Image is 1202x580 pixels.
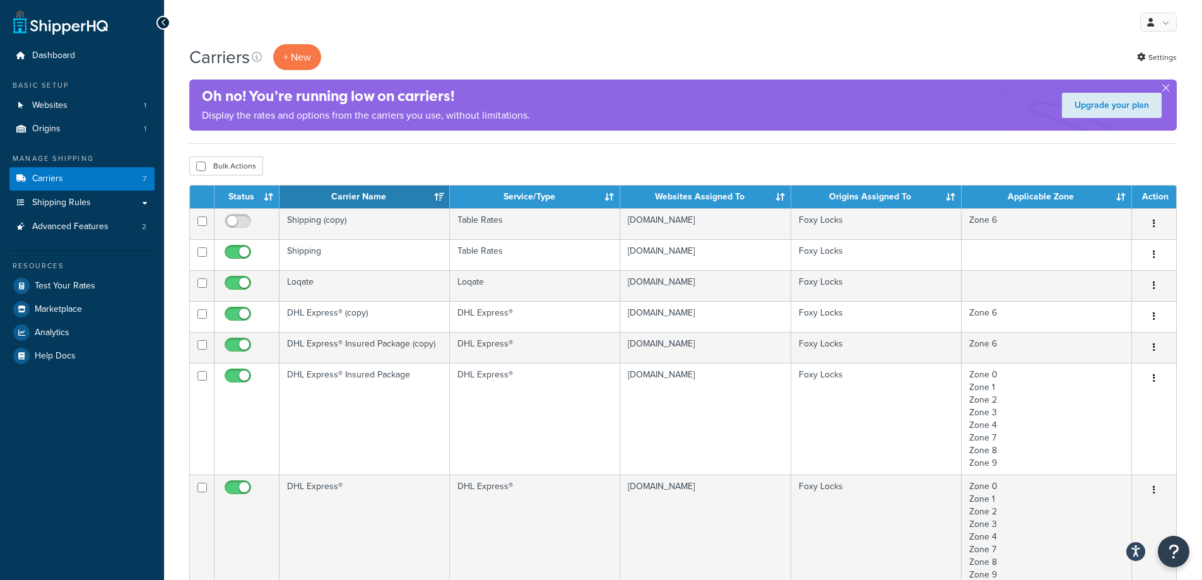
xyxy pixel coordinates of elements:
span: Test Your Rates [35,281,95,292]
td: DHL Express® [450,301,620,332]
td: Zone 0 Zone 1 Zone 2 Zone 3 Zone 4 Zone 7 Zone 8 Zone 9 [962,363,1132,475]
span: Help Docs [35,351,76,362]
td: [DOMAIN_NAME] [620,208,791,239]
button: Open Resource Center [1158,536,1189,567]
span: Websites [32,100,68,111]
a: Websites 1 [9,94,155,117]
td: Zone 6 [962,208,1132,239]
li: Origins [9,117,155,141]
td: Table Rates [450,208,620,239]
td: DHL Express® [450,332,620,363]
td: DHL Express® Insured Package [280,363,450,475]
th: Applicable Zone: activate to sort column ascending [962,186,1132,208]
span: 1 [144,100,146,111]
td: Foxy Locks [791,301,962,332]
td: DHL Express® [450,363,620,475]
p: Display the rates and options from the carriers you use, without limitations. [202,107,530,124]
td: [DOMAIN_NAME] [620,301,791,332]
span: 2 [142,222,146,232]
span: Marketplace [35,304,82,315]
a: Test Your Rates [9,275,155,297]
td: Foxy Locks [791,208,962,239]
a: Upgrade your plan [1062,93,1162,118]
span: 1 [144,124,146,134]
span: Analytics [35,328,69,338]
td: Loqate [280,270,450,301]
td: DHL Express® Insured Package (copy) [280,332,450,363]
li: Websites [9,94,155,117]
a: Analytics [9,321,155,344]
td: Foxy Locks [791,363,962,475]
td: Zone 6 [962,301,1132,332]
a: Help Docs [9,345,155,367]
a: Settings [1137,49,1177,66]
span: Shipping Rules [32,198,91,208]
td: Loqate [450,270,620,301]
div: Resources [9,261,155,271]
button: + New [273,44,321,70]
th: Origins Assigned To: activate to sort column ascending [791,186,962,208]
td: Zone 6 [962,332,1132,363]
td: Shipping (copy) [280,208,450,239]
div: Manage Shipping [9,153,155,164]
a: ShipperHQ Home [13,9,108,35]
td: Table Rates [450,239,620,270]
button: Bulk Actions [189,157,263,175]
th: Carrier Name: activate to sort column ascending [280,186,450,208]
a: Shipping Rules [9,191,155,215]
td: Foxy Locks [791,332,962,363]
th: Action [1132,186,1176,208]
span: 7 [143,174,146,184]
div: Basic Setup [9,80,155,91]
h4: Oh no! You’re running low on carriers! [202,86,530,107]
span: Carriers [32,174,63,184]
h1: Carriers [189,45,250,69]
td: DHL Express® (copy) [280,301,450,332]
td: Foxy Locks [791,270,962,301]
th: Service/Type: activate to sort column ascending [450,186,620,208]
td: [DOMAIN_NAME] [620,270,791,301]
a: Origins 1 [9,117,155,141]
a: Marketplace [9,298,155,321]
li: Advanced Features [9,215,155,239]
a: Carriers 7 [9,167,155,191]
td: [DOMAIN_NAME] [620,332,791,363]
span: Origins [32,124,61,134]
td: [DOMAIN_NAME] [620,363,791,475]
span: Dashboard [32,50,75,61]
a: Dashboard [9,44,155,68]
a: Advanced Features 2 [9,215,155,239]
li: Carriers [9,167,155,191]
td: [DOMAIN_NAME] [620,239,791,270]
td: Foxy Locks [791,239,962,270]
span: Advanced Features [32,222,109,232]
td: Shipping [280,239,450,270]
th: Status: activate to sort column ascending [215,186,280,208]
th: Websites Assigned To: activate to sort column ascending [620,186,791,208]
